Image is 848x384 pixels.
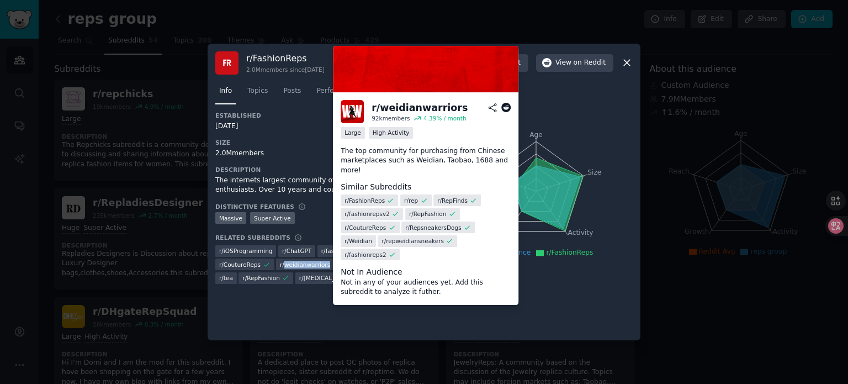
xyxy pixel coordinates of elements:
span: Performance [316,86,359,96]
tspan: Age [529,131,543,139]
dd: Not in any of your audiences yet. Add this subreddit to analyze it futher. [341,278,511,297]
span: r/ weidianwarriors [280,261,330,269]
h3: Distinctive Features [215,203,294,211]
span: r/ fashionrepsv2 [321,247,367,255]
span: r/FashionReps [546,249,593,256]
img: weidianwarriors [341,100,364,123]
span: r/ tea [219,274,233,282]
button: Viewon Reddit [536,54,613,72]
div: [DATE] [215,122,424,131]
h3: r/ FashionReps [246,52,325,64]
tspan: Size [587,168,601,176]
span: r/ repweidiansneakers [381,237,444,245]
dt: Not In Audience [341,266,511,278]
a: Performance [312,82,363,105]
span: r/ iOSProgramming [219,247,272,255]
div: The internets largest community of replica fashion enthusiasts. Over 10 years and counting of inf... [215,176,424,195]
h3: Established [215,112,424,119]
span: r/ RepFashion [409,210,446,218]
h3: Description [215,166,424,173]
span: r/ RepFinds [437,197,468,204]
img: FashionReps [215,51,239,75]
p: The top community for purchasing from Chinese marketplaces such as Weidian, Taobao, 1688 and more! [341,146,511,176]
span: r/ ChatGPT [282,247,311,255]
span: r/ RepsneakersDogs [405,224,461,232]
span: on Reddit [574,58,606,68]
div: 2.0M members [215,149,424,159]
div: Massive [215,212,246,224]
span: r/ RepFashion [242,274,279,282]
div: 92k members [372,114,410,122]
span: Posts [283,86,301,96]
a: Info [215,82,236,105]
span: r/ rep [404,197,418,204]
span: Info [219,86,232,96]
a: Topics [243,82,272,105]
span: r/ CoutureReps [344,224,386,232]
span: r/ CoutureReps [219,261,261,269]
tspan: Activity [568,229,593,236]
div: 2.0M members since [DATE] [246,66,325,73]
h3: Size [215,139,424,146]
dt: Similar Subreddits [341,181,511,193]
div: Super Active [250,212,295,224]
div: 4.39 % / month [423,114,467,122]
span: r/ Weidian [344,237,372,245]
div: r/ weidianwarriors [372,101,468,115]
span: r/ [MEDICAL_DATA] [299,274,352,282]
span: r/ fashionreps2 [344,251,386,259]
span: r/ FashionReps [344,197,385,204]
img: WEIDIAN WARRIORS [333,46,518,92]
span: Topics [247,86,268,96]
span: View [555,58,606,68]
h3: Related Subreddits [215,234,290,241]
a: Posts [279,82,305,105]
span: r/ fashionrepsv2 [344,210,390,218]
div: High Activity [369,127,414,139]
div: Large [341,127,365,139]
